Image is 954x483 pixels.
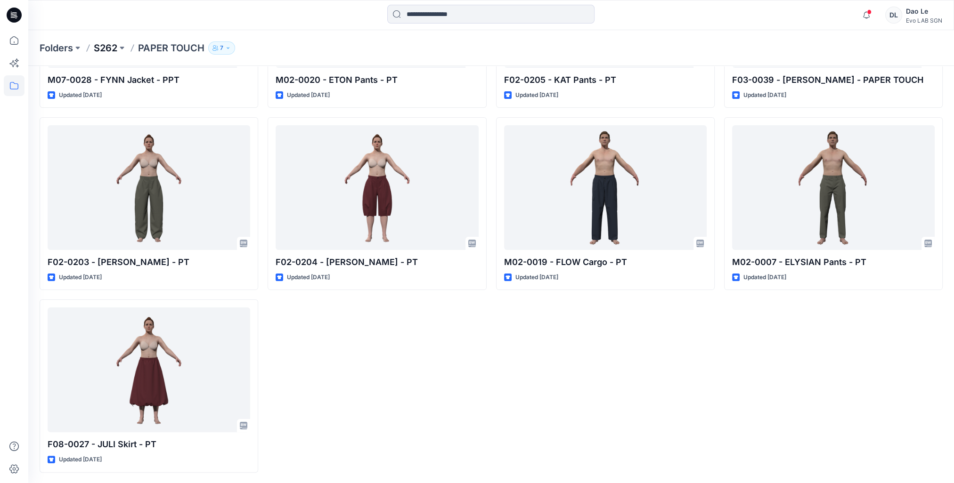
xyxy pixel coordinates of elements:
[504,256,707,269] p: M02-0019 - FLOW Cargo - PT
[732,256,935,269] p: M02-0007 - ELYSIAN Pants - PT
[287,273,330,282] p: Updated [DATE]
[48,438,250,451] p: F08-0027 - JULI Skirt - PT
[59,90,102,100] p: Updated [DATE]
[504,73,707,87] p: F02-0205 - KAT Pants - PT
[59,273,102,282] p: Updated [DATE]
[138,41,204,55] p: PAPER TOUCH
[504,125,707,250] a: M02-0019 - FLOW Cargo - PT
[906,17,942,24] div: Evo LAB SGN
[208,41,235,55] button: 7
[276,256,478,269] p: F02-0204 - [PERSON_NAME] - PT
[515,90,558,100] p: Updated [DATE]
[48,125,250,250] a: F02-0203 - JENNY Pants - PT
[743,273,786,282] p: Updated [DATE]
[906,6,942,17] div: Dao Le
[732,73,935,87] p: F03-0039 - [PERSON_NAME] - PAPER TOUCH
[515,273,558,282] p: Updated [DATE]
[276,73,478,87] p: M02-0020 - ETON Pants - PT
[732,125,935,250] a: M02-0007 - ELYSIAN Pants - PT
[276,125,478,250] a: F02-0204 - JENNY Shoulotte - PT
[48,256,250,269] p: F02-0203 - [PERSON_NAME] - PT
[287,90,330,100] p: Updated [DATE]
[48,307,250,432] a: F08-0027 - JULI Skirt - PT
[220,43,223,53] p: 7
[743,90,786,100] p: Updated [DATE]
[94,41,117,55] a: S262
[59,455,102,465] p: Updated [DATE]
[885,7,902,24] div: DL
[48,73,250,87] p: M07-0028 - FYNN Jacket - PPT
[40,41,73,55] a: Folders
